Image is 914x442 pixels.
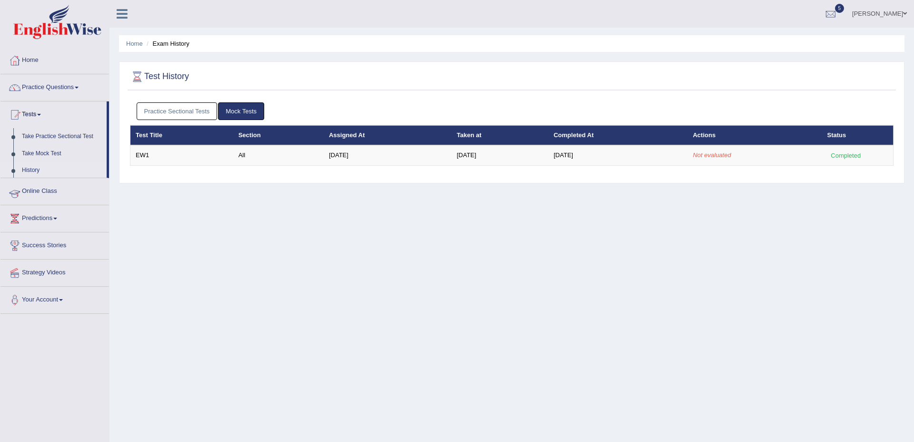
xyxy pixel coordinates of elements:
th: Actions [687,125,822,145]
td: [DATE] [451,145,548,165]
td: EW1 [130,145,233,165]
a: Predictions [0,205,109,229]
a: Take Mock Test [18,145,107,162]
em: Not evaluated [693,151,731,159]
th: Completed At [548,125,687,145]
a: Take Practice Sectional Test [18,128,107,145]
a: Online Class [0,178,109,202]
th: Taken at [451,125,548,145]
a: Success Stories [0,232,109,256]
a: Practice Questions [0,74,109,98]
span: 5 [835,4,844,13]
a: Home [126,40,143,47]
a: History [18,162,107,179]
li: Exam History [144,39,189,48]
th: Assigned At [324,125,452,145]
h2: Test History [130,70,189,84]
th: Section [233,125,324,145]
a: Practice Sectional Tests [137,102,218,120]
a: Mock Tests [218,102,264,120]
th: Status [822,125,894,145]
a: Home [0,47,109,71]
a: Tests [0,101,107,125]
div: Completed [827,151,864,161]
th: Test Title [130,125,233,145]
td: [DATE] [324,145,452,165]
a: Your Account [0,287,109,311]
td: [DATE] [548,145,687,165]
td: All [233,145,324,165]
a: Strategy Videos [0,260,109,283]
